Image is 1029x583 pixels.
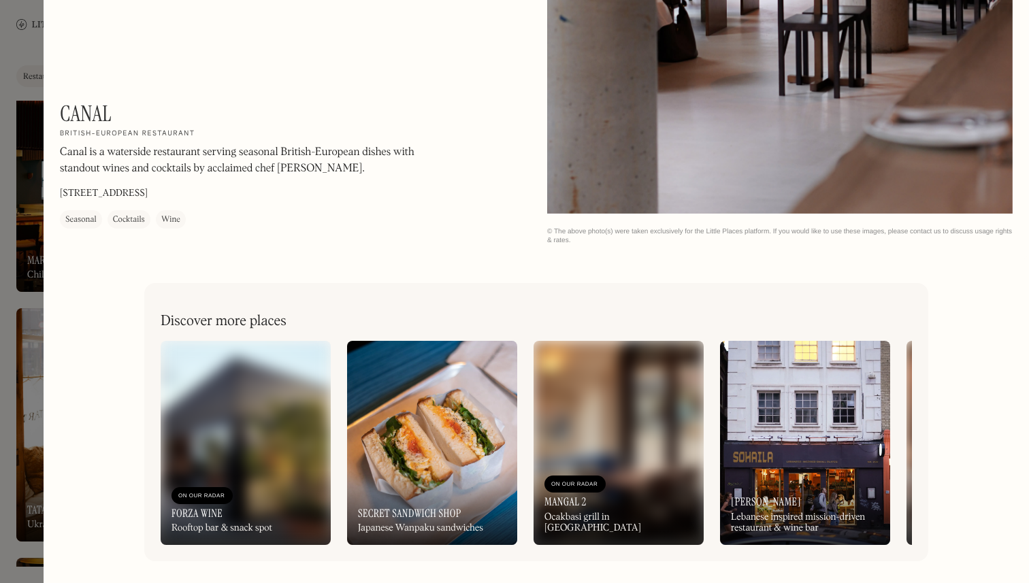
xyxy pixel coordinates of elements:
[358,522,483,534] div: Japanese Wanpaku sandwiches
[161,341,331,545] a: On Our RadarForza WineRooftop bar & snack spot
[544,495,587,508] h3: Mangal 2
[731,495,801,508] h3: [PERSON_NAME]
[551,478,599,491] div: On Our Radar
[60,101,112,127] h1: Canal
[347,341,517,545] a: Secret Sandwich ShopJapanese Wanpaku sandwiches
[60,144,427,177] p: Canal is a waterside restaurant serving seasonal British-European dishes with standout wines and ...
[731,512,879,535] div: Lebanese inspired mission-driven restaurant & wine bar
[113,213,145,227] div: Cocktails
[161,313,287,330] h2: Discover more places
[60,129,195,139] h2: British-European restaurant
[544,512,693,535] div: Ocakbasi grill in [GEOGRAPHIC_DATA]
[171,522,272,534] div: Rooftop bar & snack spot
[178,489,226,503] div: On Our Radar
[720,341,890,545] a: [PERSON_NAME]Lebanese inspired mission-driven restaurant & wine bar
[65,213,97,227] div: Seasonal
[60,186,148,201] p: [STREET_ADDRESS]
[358,507,461,520] h3: Secret Sandwich Shop
[547,227,1013,245] div: © The above photo(s) were taken exclusively for the Little Places platform. If you would like to ...
[534,341,704,545] a: On Our RadarMangal 2Ocakbasi grill in [GEOGRAPHIC_DATA]
[161,213,180,227] div: Wine
[171,507,223,520] h3: Forza Wine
